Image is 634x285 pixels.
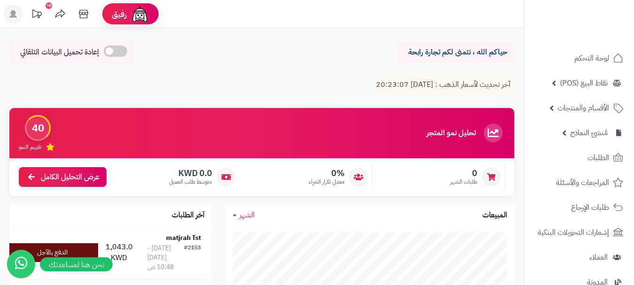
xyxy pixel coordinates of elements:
[530,171,628,194] a: المراجعات والأسئلة
[19,167,107,187] a: عرض التحليل الكامل
[570,126,608,139] span: مُنشئ النماذج
[482,211,507,220] h3: المبيعات
[530,196,628,219] a: طلبات الإرجاع
[530,146,628,169] a: الطلبات
[530,246,628,269] a: العملاء
[169,178,212,186] span: متوسط طلب العميل
[450,168,477,178] span: 0
[5,243,98,262] div: الدفع بالآجل
[25,5,48,26] a: تحديثات المنصة
[530,47,628,69] a: لوحة التحكم
[130,5,149,23] img: ai-face.png
[589,251,608,264] span: العملاء
[239,209,255,221] span: الشهر
[41,172,99,183] span: عرض التحليل الكامل
[450,178,477,186] span: طلبات الشهر
[571,201,609,214] span: طلبات الإرجاع
[19,143,41,151] span: تقييم النمو
[558,101,609,115] span: الأقسام والمنتجات
[46,2,52,9] div: 10
[427,129,476,138] h3: تحليل نمو المتجر
[556,176,609,189] span: المراجعات والأسئلة
[560,77,608,90] span: نقاط البيع (POS)
[147,244,184,272] div: [DATE] - [DATE] 10:48 ص
[166,233,201,243] strong: matjrah Tst
[530,221,628,244] a: إشعارات التحويلات البنكية
[20,47,99,58] span: إعادة تحميل البيانات التلقائي
[588,151,609,164] span: الطلبات
[574,52,609,65] span: لوحة التحكم
[404,47,507,58] p: حياكم الله ، نتمنى لكم تجارة رابحة
[112,8,127,20] span: رفيق
[372,76,514,94] p: آخر تحديث لأسعار الذهب : [DATE] 20:23:07
[233,210,255,221] a: الشهر
[570,26,625,46] img: logo-2.png
[172,211,205,220] h3: آخر الطلبات
[169,168,212,178] span: 0.0 KWD
[102,226,137,279] td: 1,043.0 KWD
[538,226,609,239] span: إشعارات التحويلات البنكية
[309,168,344,178] span: 0%
[184,244,201,272] div: #2153
[309,178,344,186] span: معدل تكرار الشراء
